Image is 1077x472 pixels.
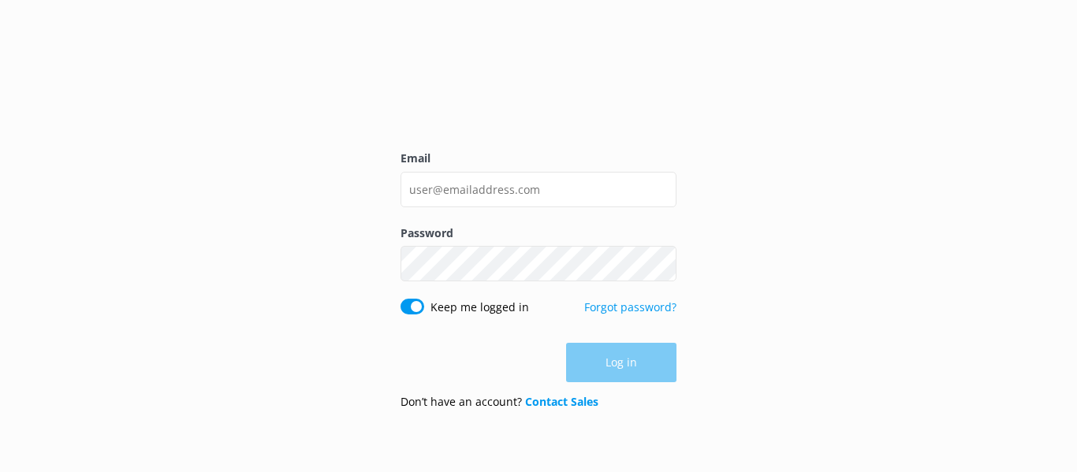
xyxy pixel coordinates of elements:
[401,393,598,411] p: Don’t have an account?
[525,394,598,409] a: Contact Sales
[401,172,676,207] input: user@emailaddress.com
[584,299,676,314] a: Forgot password?
[430,299,529,316] label: Keep me logged in
[401,150,676,167] label: Email
[645,248,676,280] button: Show password
[401,225,676,242] label: Password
